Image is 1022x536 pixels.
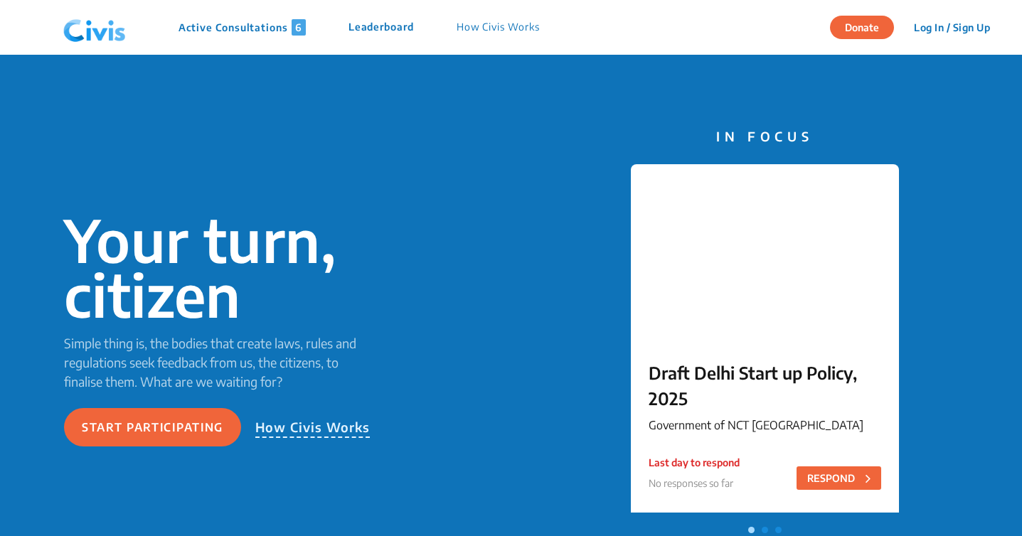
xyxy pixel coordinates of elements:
[797,466,881,490] button: RESPOND
[649,360,881,411] p: Draft Delhi Start up Policy, 2025
[64,333,377,391] p: Simple thing is, the bodies that create laws, rules and regulations seek feedback from us, the ci...
[830,16,894,39] button: Donate
[255,417,371,438] p: How Civis Works
[457,19,540,36] p: How Civis Works
[631,127,899,146] p: IN FOCUS
[292,19,306,36] span: 6
[348,19,414,36] p: Leaderboard
[64,408,241,446] button: Start participating
[64,213,377,322] p: Your turn, citizen
[58,6,132,49] img: navlogo.png
[649,417,881,434] p: Government of NCT [GEOGRAPHIC_DATA]
[631,164,899,520] a: Draft Delhi Start up Policy, 2025Government of NCT [GEOGRAPHIC_DATA]Last day to respond No respon...
[830,19,905,33] a: Donate
[179,19,306,36] p: Active Consultations
[905,16,999,38] button: Log In / Sign Up
[649,455,740,470] p: Last day to respond
[649,477,733,489] span: No responses so far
